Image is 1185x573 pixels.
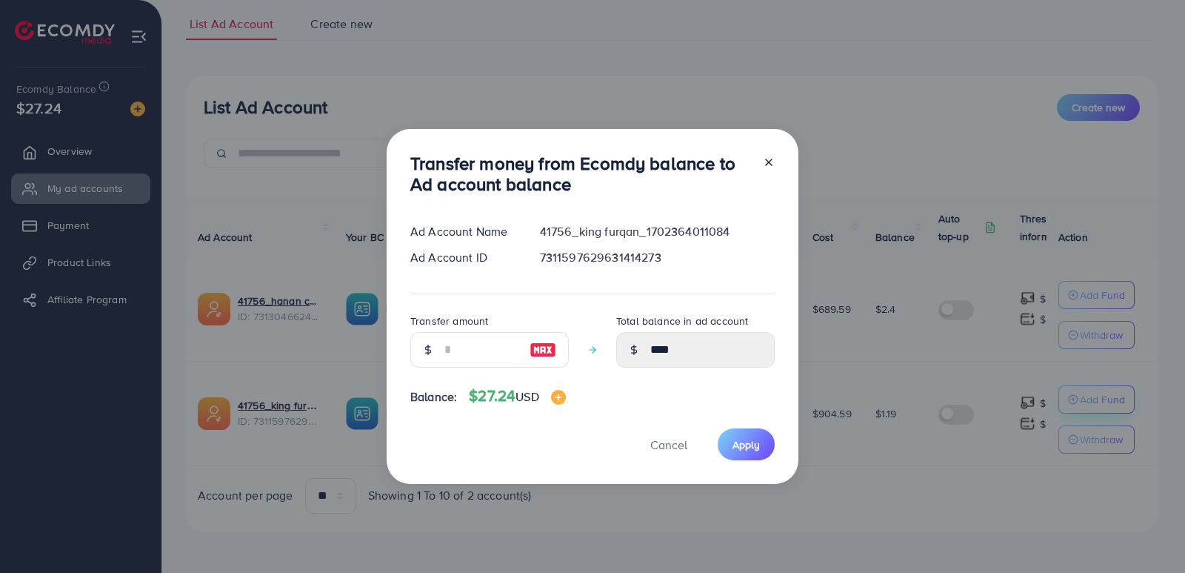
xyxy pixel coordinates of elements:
div: 41756_king furqan_1702364011084 [528,223,787,240]
label: Transfer amount [410,314,488,328]
button: Apply [718,428,775,460]
div: Ad Account ID [398,249,528,266]
span: Balance: [410,388,457,405]
img: image [530,341,556,359]
h4: $27.24 [469,387,565,405]
div: Ad Account Name [398,223,528,240]
div: 7311597629631414273 [528,249,787,266]
img: image [551,390,566,405]
span: USD [515,388,538,405]
label: Total balance in ad account [616,314,748,328]
span: Cancel [650,437,687,453]
button: Cancel [632,428,706,460]
span: Apply [732,437,760,452]
h3: Transfer money from Ecomdy balance to Ad account balance [410,153,751,196]
iframe: Chat [1122,506,1174,562]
